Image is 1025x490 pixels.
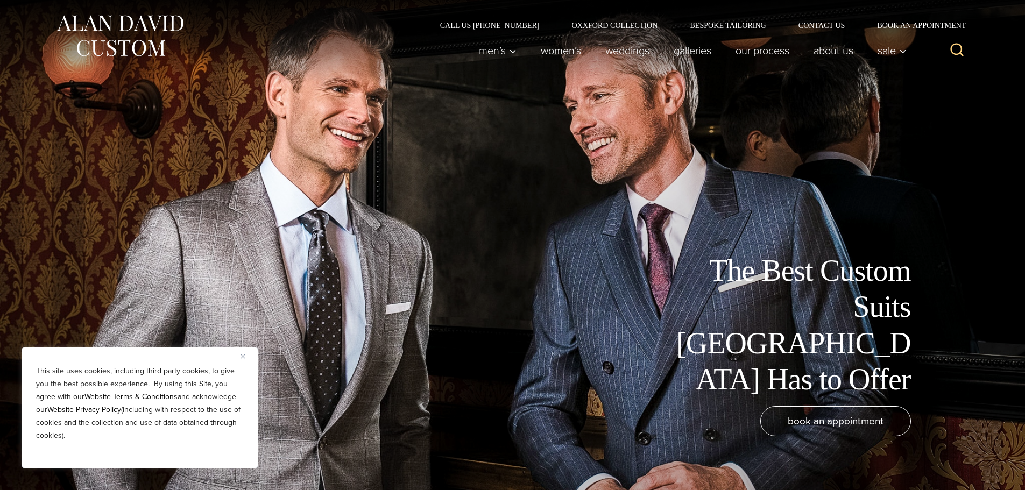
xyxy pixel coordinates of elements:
img: Alan David Custom [55,12,185,60]
a: book an appointment [760,406,911,436]
a: Book an Appointment [861,22,970,29]
a: Contact Us [782,22,861,29]
a: About Us [801,40,865,61]
span: Men’s [479,45,517,56]
nav: Primary Navigation [466,40,912,61]
a: Galleries [661,40,723,61]
a: Call Us [PHONE_NUMBER] [424,22,556,29]
span: book an appointment [788,413,883,429]
button: Close [241,350,253,363]
a: Our Process [723,40,801,61]
button: View Search Form [944,38,970,63]
nav: Secondary Navigation [424,22,970,29]
a: Bespoke Tailoring [674,22,782,29]
a: Website Privacy Policy [47,404,121,415]
a: Website Terms & Conditions [84,391,178,402]
span: Sale [878,45,907,56]
img: Close [241,354,245,359]
a: Women’s [528,40,593,61]
p: This site uses cookies, including third party cookies, to give you the best possible experience. ... [36,365,244,442]
a: Oxxford Collection [555,22,674,29]
h1: The Best Custom Suits [GEOGRAPHIC_DATA] Has to Offer [669,253,911,397]
a: weddings [593,40,661,61]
